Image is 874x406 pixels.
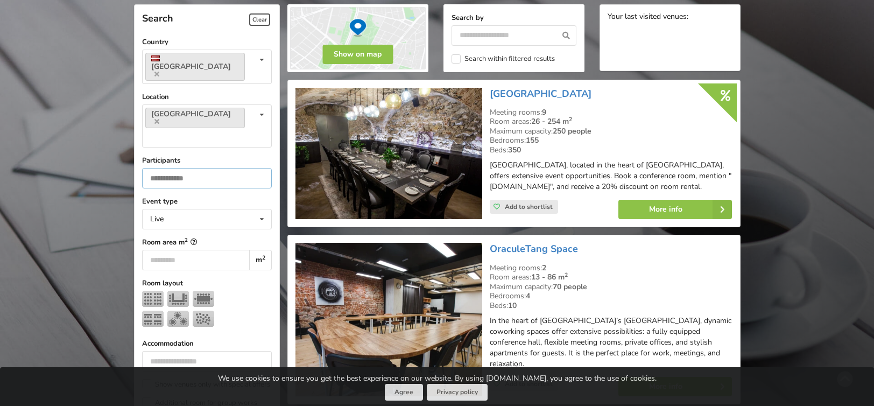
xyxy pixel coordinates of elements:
[531,116,572,127] strong: 26 - 254 m
[142,291,164,307] img: Theater
[526,135,539,145] strong: 155
[142,155,272,166] label: Participants
[505,202,553,211] span: Add to shortlist
[142,196,272,207] label: Event type
[427,384,488,401] a: Privacy policy
[142,278,272,289] label: Room layout
[531,272,568,282] strong: 13 - 86 m
[295,88,482,220] img: Hotel | Riga | Pullman Riga Old Town Hotel
[565,271,568,279] sup: 2
[542,107,546,117] strong: 9
[553,282,587,292] strong: 70 people
[322,45,393,64] button: Show on map
[490,301,732,311] div: Beds:
[142,311,164,327] img: Classroom
[490,108,732,117] div: Meeting rooms:
[508,145,521,155] strong: 350
[526,291,530,301] strong: 4
[262,254,265,262] sup: 2
[490,316,732,369] p: In the heart of [GEOGRAPHIC_DATA]’s [GEOGRAPHIC_DATA], dynamic coworking spaces offer extensive p...
[249,250,271,270] div: m
[142,237,272,248] label: Room area m
[508,300,517,311] strong: 10
[490,127,732,136] div: Maximum capacity:
[193,291,214,307] img: Boardroom
[185,236,188,243] sup: 2
[385,384,423,401] button: Agree
[193,311,214,327] img: Reception
[452,54,555,64] label: Search within filtered results
[150,215,164,223] div: Live
[490,282,732,292] div: Maximum capacity:
[618,200,732,219] a: More info
[145,108,245,128] a: [GEOGRAPHIC_DATA]
[542,263,546,273] strong: 2
[287,4,428,72] img: Show on map
[490,136,732,145] div: Bedrooms:
[490,160,732,192] p: [GEOGRAPHIC_DATA], located in the heart of [GEOGRAPHIC_DATA], offers extensive event opportunitie...
[608,12,732,23] div: Your last visited venues:
[167,291,189,307] img: U-shape
[553,126,591,136] strong: 250 people
[145,53,245,81] a: [GEOGRAPHIC_DATA]
[490,87,591,100] a: [GEOGRAPHIC_DATA]
[490,117,732,127] div: Room areas:
[142,92,272,102] label: Location
[490,272,732,282] div: Room areas:
[142,37,272,47] label: Country
[490,263,732,273] div: Meeting rooms:
[142,12,173,25] span: Search
[490,242,578,255] a: OraculeTang Space
[142,338,272,349] label: Accommodation
[490,145,732,155] div: Beds:
[295,243,482,396] img: Unusual venues | Riga | OraculeTang Space
[569,115,572,123] sup: 2
[452,12,576,23] label: Search by
[167,311,189,327] img: Banquet
[249,13,270,26] span: Clear
[490,291,732,301] div: Bedrooms:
